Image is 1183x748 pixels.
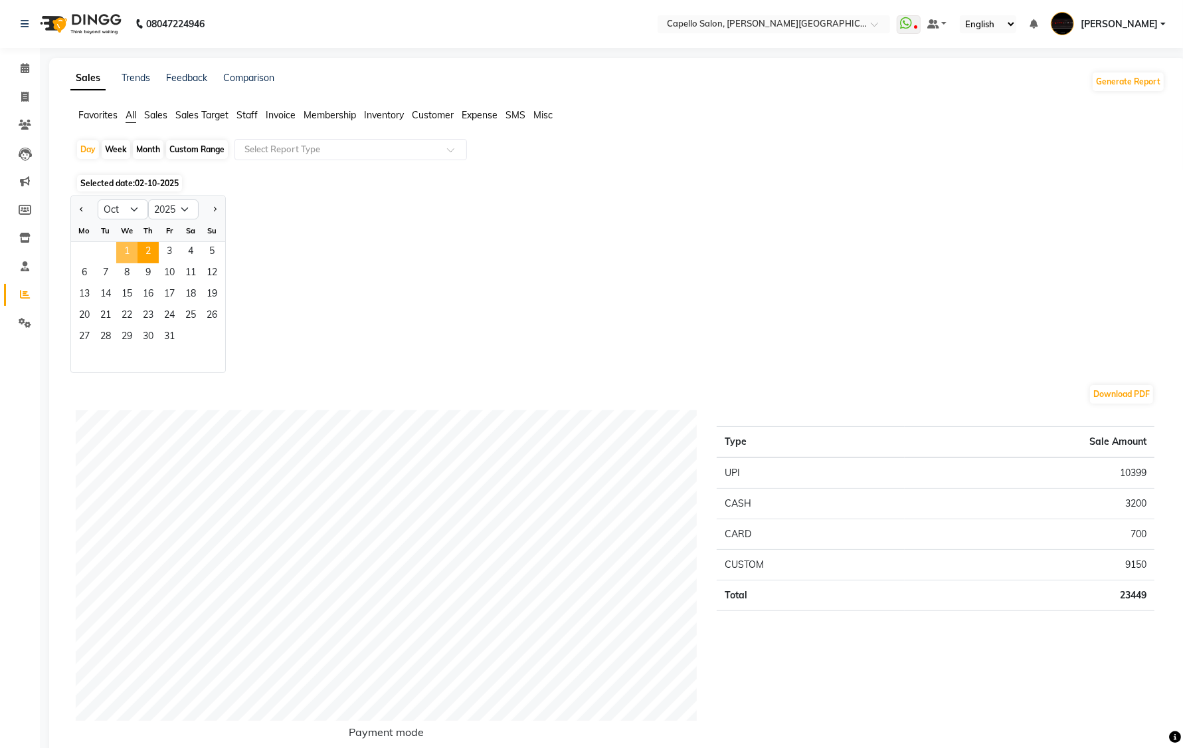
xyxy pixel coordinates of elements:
[159,242,180,263] span: 3
[137,306,159,327] span: 23
[201,285,223,306] div: Sunday, October 19, 2025
[717,457,905,489] td: UPI
[74,263,95,285] div: Monday, October 6, 2025
[137,327,159,348] span: 30
[717,489,905,519] td: CASH
[95,327,116,348] span: 28
[148,199,199,219] select: Select year
[95,285,116,306] div: Tuesday, October 14, 2025
[1093,72,1164,91] button: Generate Report
[180,306,201,327] div: Saturday, October 25, 2025
[137,263,159,285] div: Thursday, October 9, 2025
[116,242,137,263] div: Wednesday, October 1, 2025
[74,220,95,241] div: Mo
[201,306,223,327] div: Sunday, October 26, 2025
[717,550,905,580] td: CUSTOM
[137,242,159,263] span: 2
[717,519,905,550] td: CARD
[905,550,1154,580] td: 9150
[266,109,296,121] span: Invoice
[201,285,223,306] span: 19
[180,263,201,285] div: Saturday, October 11, 2025
[180,220,201,241] div: Sa
[505,109,525,121] span: SMS
[201,220,223,241] div: Su
[95,220,116,241] div: Tu
[126,109,136,121] span: All
[74,327,95,348] span: 27
[135,178,179,188] span: 02-10-2025
[159,263,180,285] span: 10
[412,109,454,121] span: Customer
[95,285,116,306] span: 14
[137,285,159,306] div: Thursday, October 16, 2025
[74,306,95,327] span: 20
[116,242,137,263] span: 1
[717,427,905,458] th: Type
[116,263,137,285] span: 8
[159,306,180,327] div: Friday, October 24, 2025
[77,175,182,191] span: Selected date:
[95,327,116,348] div: Tuesday, October 28, 2025
[159,327,180,348] span: 31
[116,327,137,348] div: Wednesday, October 29, 2025
[116,285,137,306] span: 15
[159,285,180,306] div: Friday, October 17, 2025
[122,72,150,84] a: Trends
[201,242,223,263] span: 5
[180,242,201,263] div: Saturday, October 4, 2025
[102,140,130,159] div: Week
[116,306,137,327] span: 22
[166,72,207,84] a: Feedback
[137,263,159,285] span: 9
[159,263,180,285] div: Friday, October 10, 2025
[180,285,201,306] span: 18
[905,580,1154,611] td: 23449
[209,199,220,220] button: Next month
[116,327,137,348] span: 29
[74,306,95,327] div: Monday, October 20, 2025
[78,109,118,121] span: Favorites
[74,263,95,285] span: 6
[74,285,95,306] div: Monday, October 13, 2025
[133,140,163,159] div: Month
[137,285,159,306] span: 16
[137,306,159,327] div: Thursday, October 23, 2025
[1081,17,1158,31] span: [PERSON_NAME]
[77,140,99,159] div: Day
[159,242,180,263] div: Friday, October 3, 2025
[180,306,201,327] span: 25
[116,306,137,327] div: Wednesday, October 22, 2025
[74,285,95,306] span: 13
[137,242,159,263] div: Thursday, October 2, 2025
[95,263,116,285] span: 7
[1051,12,1074,35] img: Capello Trimurti
[95,263,116,285] div: Tuesday, October 7, 2025
[533,109,553,121] span: Misc
[236,109,258,121] span: Staff
[116,285,137,306] div: Wednesday, October 15, 2025
[364,109,404,121] span: Inventory
[201,263,223,285] div: Sunday, October 12, 2025
[95,306,116,327] span: 21
[905,457,1154,489] td: 10399
[159,327,180,348] div: Friday, October 31, 2025
[116,263,137,285] div: Wednesday, October 8, 2025
[201,263,223,285] span: 12
[76,199,87,220] button: Previous month
[175,109,228,121] span: Sales Target
[462,109,498,121] span: Expense
[159,220,180,241] div: Fr
[34,5,125,43] img: logo
[146,5,205,43] b: 08047224946
[304,109,356,121] span: Membership
[76,726,697,744] h6: Payment mode
[905,427,1154,458] th: Sale Amount
[1090,385,1153,404] button: Download PDF
[137,220,159,241] div: Th
[180,285,201,306] div: Saturday, October 18, 2025
[905,519,1154,550] td: 700
[180,263,201,285] span: 11
[74,327,95,348] div: Monday, October 27, 2025
[180,242,201,263] span: 4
